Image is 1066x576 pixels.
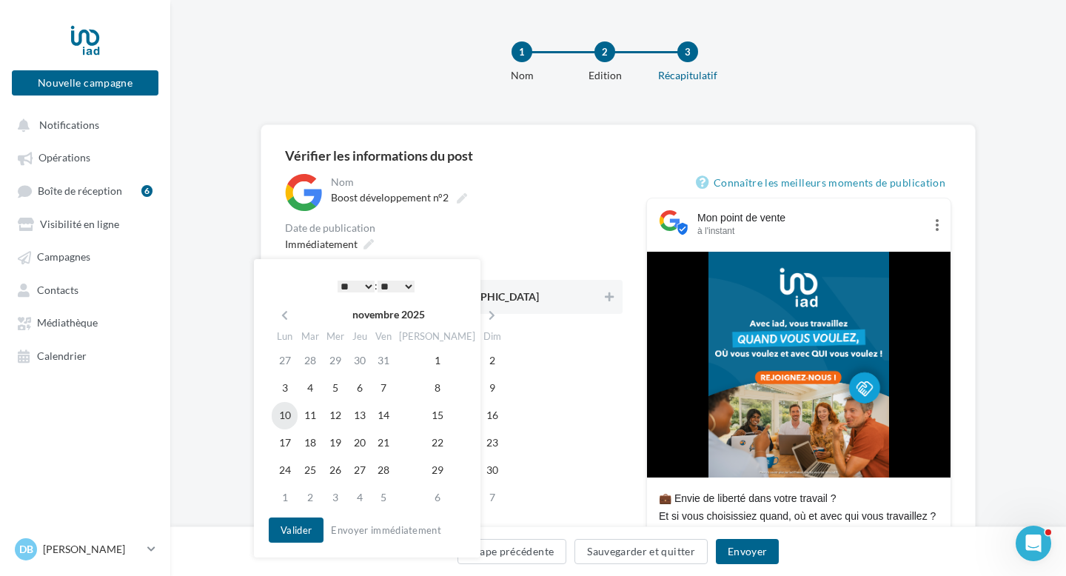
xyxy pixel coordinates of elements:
td: 3 [272,375,298,402]
button: Envoyer immédiatement [325,521,447,539]
th: [PERSON_NAME] [395,326,479,347]
td: 5 [323,375,348,402]
td: 26 [323,457,348,484]
th: Dim [479,326,505,347]
span: DB [19,542,33,557]
span: Visibilité en ligne [40,218,119,230]
a: Opérations [9,144,161,170]
th: Jeu [348,326,372,347]
span: Contacts [37,284,78,296]
div: 1 [512,41,532,62]
span: Médiathèque [37,317,98,329]
td: 4 [298,375,323,402]
iframe: Intercom live chat [1016,526,1051,561]
td: 2 [479,347,505,375]
td: 13 [348,402,372,429]
div: 2 [594,41,615,62]
td: 14 [372,402,395,429]
div: 3 [677,41,698,62]
td: 4 [348,484,372,512]
td: 31 [372,347,395,375]
a: Calendrier [9,342,161,369]
td: 7 [372,375,395,402]
span: Boîte de réception [38,184,122,197]
button: Nouvelle campagne [12,70,158,96]
button: Envoyer [716,539,779,564]
div: Récapitulatif [640,68,735,83]
th: Mar [298,326,323,347]
th: novembre 2025 [298,304,479,326]
th: Mer [323,326,348,347]
span: Calendrier [37,349,87,362]
span: Campagnes [37,251,90,264]
span: Notifications [39,118,99,131]
td: 30 [479,457,505,484]
p: [PERSON_NAME] [43,542,141,557]
td: 19 [323,429,348,457]
div: 6 [141,185,152,197]
a: Campagnes [9,243,161,269]
div: Nom [331,177,620,187]
div: Date de publication [285,223,623,233]
td: 29 [395,457,479,484]
td: 30 [348,347,372,375]
td: 18 [298,429,323,457]
td: 16 [479,402,505,429]
td: 8 [395,375,479,402]
td: 3 [323,484,348,512]
a: DB [PERSON_NAME] [12,535,158,563]
button: Sauvegarder et quitter [574,539,708,564]
span: Boost développement n°2 [331,191,449,204]
div: Edition [557,68,652,83]
td: 20 [348,429,372,457]
a: Contacts [9,276,161,303]
th: Lun [272,326,298,347]
td: 28 [372,457,395,484]
button: Notifications [9,111,155,138]
td: 27 [348,457,372,484]
div: à l'instant [697,225,924,237]
div: : [301,275,451,297]
td: 15 [395,402,479,429]
a: Connaître les meilleurs moments de publication [696,174,951,192]
img: Boost développement - liberté [708,252,889,478]
td: 7 [479,484,505,512]
td: 21 [372,429,395,457]
td: 5 [372,484,395,512]
td: 1 [395,347,479,375]
a: Visibilité en ligne [9,210,161,237]
td: 17 [272,429,298,457]
button: Valider [269,518,324,543]
div: Mon point de vente [697,210,924,225]
td: 22 [395,429,479,457]
button: Étape précédente [457,539,567,564]
a: Médiathèque [9,309,161,335]
td: 25 [298,457,323,484]
td: 10 [272,402,298,429]
td: 9 [479,375,505,402]
td: 1 [272,484,298,512]
td: 29 [323,347,348,375]
th: Ven [372,326,395,347]
td: 28 [298,347,323,375]
td: 6 [348,375,372,402]
span: Immédiatement [285,238,358,250]
div: Nom [475,68,569,83]
span: Opérations [38,152,90,164]
div: Vérifier les informations du post [285,149,951,162]
td: 11 [298,402,323,429]
td: 24 [272,457,298,484]
td: 2 [298,484,323,512]
td: 23 [479,429,505,457]
td: 12 [323,402,348,429]
td: 27 [272,347,298,375]
td: 6 [395,484,479,512]
a: Boîte de réception6 [9,177,161,204]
